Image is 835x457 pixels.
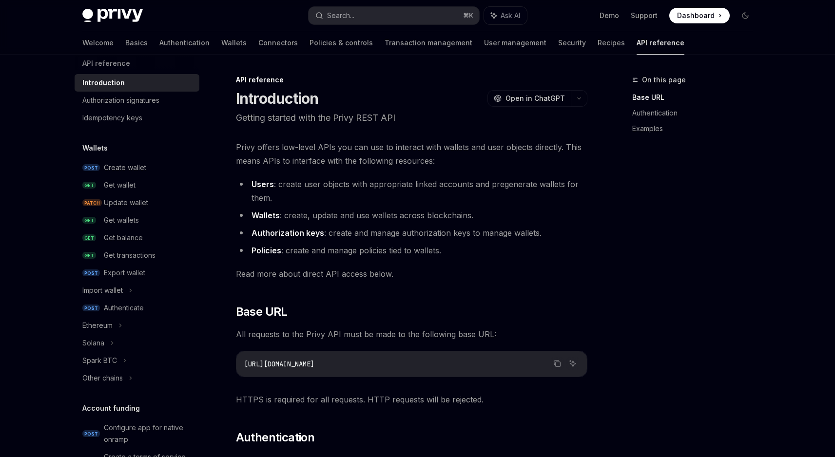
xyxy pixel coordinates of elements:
[104,232,143,244] div: Get balance
[75,229,199,247] a: GETGet balance
[82,372,123,384] div: Other chains
[551,357,563,370] button: Copy the contents from the code block
[82,77,125,89] div: Introduction
[484,7,527,24] button: Ask AI
[632,121,761,136] a: Examples
[501,11,520,20] span: Ask AI
[82,234,96,242] span: GET
[244,360,314,368] span: [URL][DOMAIN_NAME]
[309,7,479,24] button: Search...⌘K
[104,162,146,173] div: Create wallet
[104,302,144,314] div: Authenticate
[236,90,319,107] h1: Introduction
[104,214,139,226] div: Get wallets
[75,299,199,317] a: POSTAuthenticate
[82,9,143,22] img: dark logo
[632,90,761,105] a: Base URL
[236,393,587,406] span: HTTPS is required for all requests. HTTP requests will be rejected.
[75,92,199,109] a: Authorization signatures
[75,194,199,211] a: PATCHUpdate wallet
[252,210,280,220] strong: Wallets
[598,31,625,55] a: Recipes
[82,320,113,331] div: Ethereum
[669,8,730,23] a: Dashboard
[258,31,298,55] a: Connectors
[600,11,619,20] a: Demo
[82,402,140,414] h5: Account funding
[82,31,114,55] a: Welcome
[677,11,715,20] span: Dashboard
[252,228,324,238] strong: Authorization keys
[75,419,199,448] a: POSTConfigure app for native onramp
[252,179,274,189] strong: Users
[75,109,199,127] a: Idempotency keys
[327,10,354,21] div: Search...
[236,75,587,85] div: API reference
[236,304,288,320] span: Base URL
[104,197,148,209] div: Update wallet
[221,31,247,55] a: Wallets
[82,182,96,189] span: GET
[75,176,199,194] a: GETGet wallet
[310,31,373,55] a: Policies & controls
[104,249,155,261] div: Get transactions
[252,246,281,255] strong: Policies
[82,355,117,366] div: Spark BTC
[75,247,199,264] a: GETGet transactions
[82,269,100,277] span: POST
[75,211,199,229] a: GETGet wallets
[631,11,658,20] a: Support
[558,31,586,55] a: Security
[385,31,472,55] a: Transaction management
[236,111,587,125] p: Getting started with the Privy REST API
[484,31,546,55] a: User management
[487,90,571,107] button: Open in ChatGPT
[125,31,148,55] a: Basics
[75,159,199,176] a: POSTCreate wallet
[566,357,579,370] button: Ask AI
[82,305,100,312] span: POST
[236,140,587,168] span: Privy offers low-level APIs you can use to interact with wallets and user objects directly. This ...
[159,31,210,55] a: Authentication
[82,199,102,207] span: PATCH
[738,8,753,23] button: Toggle dark mode
[75,264,199,282] a: POSTExport wallet
[505,94,565,103] span: Open in ChatGPT
[463,12,473,19] span: ⌘ K
[632,105,761,121] a: Authentication
[637,31,684,55] a: API reference
[82,112,142,124] div: Idempotency keys
[82,430,100,438] span: POST
[82,252,96,259] span: GET
[75,74,199,92] a: Introduction
[236,267,587,281] span: Read more about direct API access below.
[236,177,587,205] li: : create user objects with appropriate linked accounts and pregenerate wallets for them.
[82,285,123,296] div: Import wallet
[82,142,108,154] h5: Wallets
[82,164,100,171] span: POST
[82,337,104,349] div: Solana
[82,95,159,106] div: Authorization signatures
[104,267,145,279] div: Export wallet
[82,217,96,224] span: GET
[642,74,686,86] span: On this page
[104,179,136,191] div: Get wallet
[236,209,587,222] li: : create, update and use wallets across blockchains.
[236,430,315,445] span: Authentication
[236,327,587,341] span: All requests to the Privy API must be made to the following base URL:
[236,244,587,257] li: : create and manage policies tied to wallets.
[104,422,194,445] div: Configure app for native onramp
[236,226,587,240] li: : create and manage authorization keys to manage wallets.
